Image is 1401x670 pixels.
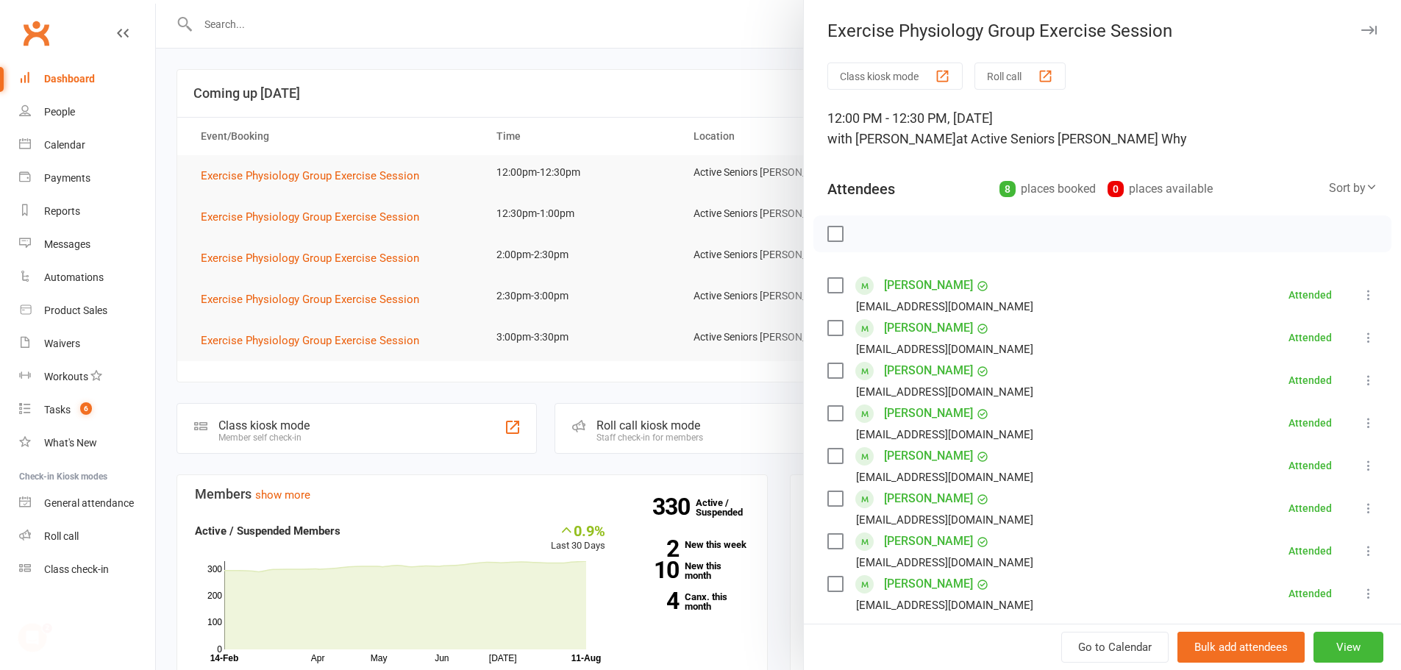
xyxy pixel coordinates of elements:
[44,106,75,118] div: People
[856,596,1033,615] div: [EMAIL_ADDRESS][DOMAIN_NAME]
[827,63,963,90] button: Class kiosk mode
[19,294,155,327] a: Product Sales
[804,21,1401,41] div: Exercise Physiology Group Exercise Session
[44,205,80,217] div: Reports
[884,274,973,297] a: [PERSON_NAME]
[856,553,1033,572] div: [EMAIL_ADDRESS][DOMAIN_NAME]
[856,425,1033,444] div: [EMAIL_ADDRESS][DOMAIN_NAME]
[999,179,1096,199] div: places booked
[884,487,973,510] a: [PERSON_NAME]
[1288,460,1332,471] div: Attended
[44,73,95,85] div: Dashboard
[19,228,155,261] a: Messages
[1288,546,1332,556] div: Attended
[44,497,134,509] div: General attendance
[44,271,104,283] div: Automations
[1288,588,1332,599] div: Attended
[18,15,54,51] a: Clubworx
[827,179,895,199] div: Attendees
[974,63,1066,90] button: Roll call
[80,402,92,415] span: 6
[1108,181,1124,197] div: 0
[19,195,155,228] a: Reports
[1329,179,1377,198] div: Sort by
[884,402,973,425] a: [PERSON_NAME]
[44,238,90,250] div: Messages
[884,316,973,340] a: [PERSON_NAME]
[856,382,1033,402] div: [EMAIL_ADDRESS][DOMAIN_NAME]
[884,444,973,468] a: [PERSON_NAME]
[19,96,155,129] a: People
[827,108,1377,149] div: 12:00 PM - 12:30 PM, [DATE]
[884,530,973,553] a: [PERSON_NAME]
[44,563,109,575] div: Class check-in
[1108,179,1213,199] div: places available
[44,139,85,151] div: Calendar
[44,304,107,316] div: Product Sales
[19,487,155,520] a: General attendance kiosk mode
[19,553,155,586] a: Class kiosk mode
[884,359,973,382] a: [PERSON_NAME]
[1288,418,1332,428] div: Attended
[19,393,155,427] a: Tasks 6
[1288,332,1332,343] div: Attended
[1288,375,1332,385] div: Attended
[1288,503,1332,513] div: Attended
[19,162,155,195] a: Payments
[19,360,155,393] a: Workouts
[1061,632,1169,663] a: Go to Calendar
[827,131,956,146] span: with [PERSON_NAME]
[44,404,71,416] div: Tasks
[44,371,88,382] div: Workouts
[856,340,1033,359] div: [EMAIL_ADDRESS][DOMAIN_NAME]
[856,468,1033,487] div: [EMAIL_ADDRESS][DOMAIN_NAME]
[44,172,90,184] div: Payments
[1177,632,1305,663] button: Bulk add attendees
[1288,290,1332,300] div: Attended
[44,338,80,349] div: Waivers
[1313,632,1383,663] button: View
[19,427,155,460] a: What's New
[45,620,57,632] span: 2
[999,181,1016,197] div: 8
[956,131,1187,146] span: at Active Seniors [PERSON_NAME] Why
[44,437,97,449] div: What's New
[19,520,155,553] a: Roll call
[44,530,79,542] div: Roll call
[19,327,155,360] a: Waivers
[856,510,1033,530] div: [EMAIL_ADDRESS][DOMAIN_NAME]
[856,297,1033,316] div: [EMAIL_ADDRESS][DOMAIN_NAME]
[884,572,973,596] a: [PERSON_NAME]
[19,129,155,162] a: Calendar
[19,63,155,96] a: Dashboard
[19,261,155,294] a: Automations
[15,620,50,655] iframe: Intercom live chat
